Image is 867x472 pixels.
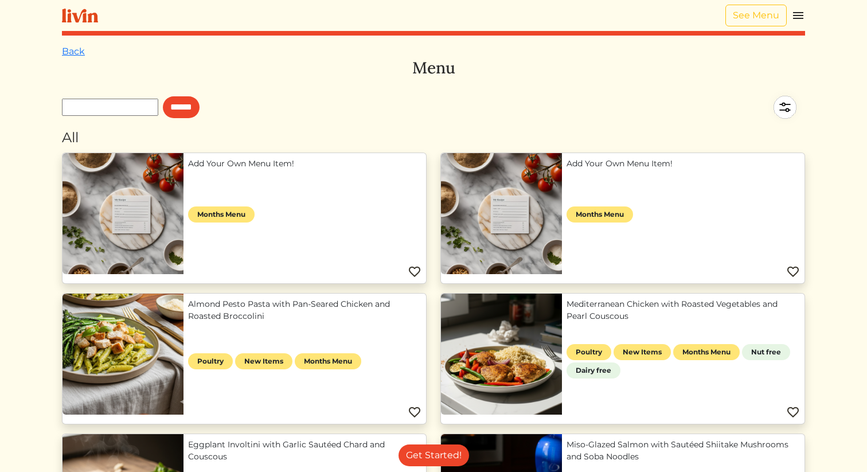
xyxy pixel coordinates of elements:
img: Favorite menu item [408,265,421,279]
img: Favorite menu item [786,265,800,279]
img: livin-logo-a0d97d1a881af30f6274990eb6222085a2533c92bbd1e4f22c21b4f0d0e3210c.svg [62,9,98,23]
a: See Menu [725,5,787,26]
a: Eggplant Involtini with Garlic Sautéed Chard and Couscous [188,439,421,463]
a: Get Started! [399,444,469,466]
a: Back [62,46,85,57]
a: Almond Pesto Pasta with Pan-Seared Chicken and Roasted Broccolini [188,298,421,322]
img: Favorite menu item [408,405,421,419]
img: Favorite menu item [786,405,800,419]
h3: Menu [62,58,805,78]
img: filter-5a7d962c2457a2d01fc3f3b070ac7679cf81506dd4bc827d76cf1eb68fb85cd7.svg [765,87,805,127]
div: All [62,127,805,148]
img: menu_hamburger-cb6d353cf0ecd9f46ceae1c99ecbeb4a00e71ca567a856bd81f57e9d8c17bb26.svg [791,9,805,22]
a: Miso-Glazed Salmon with Sautéed Shiitake Mushrooms and Soba Noodles [567,439,800,463]
a: Add Your Own Menu Item! [567,158,800,170]
a: Mediterranean Chicken with Roasted Vegetables and Pearl Couscous [567,298,800,322]
a: Add Your Own Menu Item! [188,158,421,170]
